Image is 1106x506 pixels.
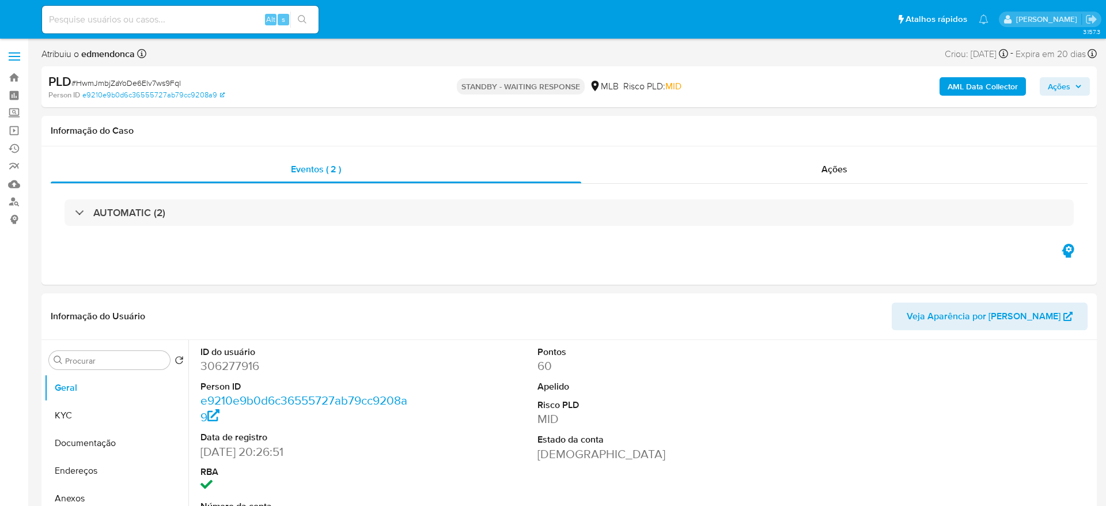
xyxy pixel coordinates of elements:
[44,429,188,457] button: Documentação
[623,80,681,93] span: Risco PLD:
[48,72,71,90] b: PLD
[266,14,275,25] span: Alt
[200,380,414,393] dt: Person ID
[48,90,80,100] b: Person ID
[93,206,165,219] h3: AUTOMATIC (2)
[291,163,341,176] span: Eventos ( 2 )
[457,78,585,95] p: STANDBY - WAITING RESPONSE
[290,12,314,28] button: search-icon
[65,199,1074,226] div: AUTOMATIC (2)
[44,374,188,402] button: Geral
[44,457,188,485] button: Endereços
[65,356,165,366] input: Procurar
[44,402,188,429] button: KYC
[54,356,63,365] button: Procurar
[51,125,1088,137] h1: Informação do Caso
[82,90,225,100] a: e9210e9b0d6c36555727ab79cc9208a9
[537,446,751,462] dd: [DEMOGRAPHIC_DATA]
[1085,13,1097,25] a: Sair
[665,80,681,93] span: MID
[945,46,1008,62] div: Criou: [DATE]
[200,431,414,444] dt: Data de registro
[51,311,145,322] h1: Informação do Usuário
[537,399,751,411] dt: Risco PLD
[979,14,988,24] a: Notificações
[948,77,1018,96] b: AML Data Collector
[892,303,1088,330] button: Veja Aparência por [PERSON_NAME]
[200,358,414,374] dd: 306277916
[537,380,751,393] dt: Apelido
[537,411,751,427] dd: MID
[537,358,751,374] dd: 60
[79,47,135,61] b: edmendonca
[200,444,414,460] dd: [DATE] 20:26:51
[1016,48,1086,61] span: Expira em 20 dias
[41,48,135,61] span: Atribuiu o
[200,466,414,478] dt: RBA
[1010,46,1013,62] span: -
[1048,77,1070,96] span: Ações
[589,80,619,93] div: MLB
[175,356,184,368] button: Retornar ao pedido padrão
[282,14,285,25] span: s
[1016,14,1081,25] p: eduardo.dutra@mercadolivre.com
[537,433,751,446] dt: Estado da conta
[537,346,751,358] dt: Pontos
[907,303,1060,330] span: Veja Aparência por [PERSON_NAME]
[42,12,319,27] input: Pesquise usuários ou casos...
[200,346,414,358] dt: ID do usuário
[821,163,847,176] span: Ações
[200,392,407,425] a: e9210e9b0d6c36555727ab79cc9208a9
[906,13,967,25] span: Atalhos rápidos
[1040,77,1090,96] button: Ações
[940,77,1026,96] button: AML Data Collector
[71,77,181,89] span: # HwmJmbjZaYoDe6Elv7ws9Fql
